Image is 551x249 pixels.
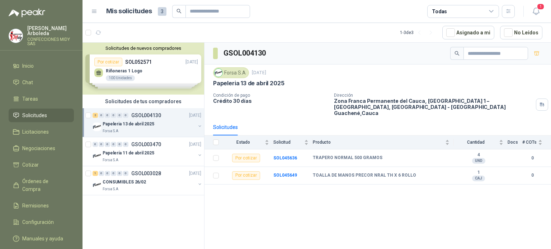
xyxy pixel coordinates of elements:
img: Company Logo [93,181,101,189]
div: Por cotizar [232,171,260,180]
span: Licitaciones [22,128,49,136]
p: Forsa S.A [103,186,118,192]
p: GSOL003470 [131,142,161,147]
span: Órdenes de Compra [22,177,67,193]
b: 0 [522,172,542,179]
p: Crédito 30 días [213,98,328,104]
a: Manuales y ayuda [9,232,74,245]
a: Tareas [9,92,74,106]
span: Configuración [22,218,54,226]
p: Forsa S.A [103,157,118,163]
a: SOL045636 [273,155,297,161]
span: # COTs [522,140,537,145]
p: Papeleria 13 de abril 2025 [213,80,284,87]
div: 1 [93,171,98,176]
div: Forsa S.A [213,67,249,78]
th: Producto [313,135,454,149]
div: 0 [117,113,122,118]
a: 0 0 0 0 0 0 GSOL003470[DATE] Company LogoPapelería 11 de abril 2025Forsa S.A [93,140,203,163]
a: Remisiones [9,199,74,212]
p: [DATE] [189,112,201,119]
div: 0 [93,142,98,147]
b: TRAPERO NORMAL 500 GRAMOS [313,155,382,161]
span: Solicitudes [22,111,47,119]
a: Órdenes de Compra [9,174,74,196]
div: 0 [123,171,128,176]
span: Remisiones [22,202,49,210]
p: CONFECCIONES MIDY SAS [27,37,74,46]
div: 0 [111,142,116,147]
th: Docs [508,135,522,149]
th: Solicitud [273,135,313,149]
span: Negociaciones [22,144,55,152]
p: Papelería 11 de abril 2025 [103,150,154,157]
a: Negociaciones [9,142,74,155]
a: Cotizar [9,158,74,172]
p: Condición de pago [213,93,328,98]
b: 0 [522,155,542,162]
div: 0 [105,113,110,118]
p: GSOL003028 [131,171,161,176]
p: Forsa S.A [103,128,118,134]
p: GSOL004130 [131,113,161,118]
span: Manuales y ayuda [22,235,63,243]
div: 0 [111,171,116,176]
p: [DATE] [189,141,201,148]
div: Todas [432,8,447,15]
div: 1 - 3 de 3 [400,27,437,38]
a: Chat [9,76,74,89]
button: Asignado a mi [442,26,494,39]
img: Company Logo [9,29,23,43]
span: Chat [22,78,33,86]
img: Company Logo [215,69,222,77]
b: 4 [454,152,503,158]
th: Cantidad [454,135,508,149]
img: Company Logo [93,152,101,160]
div: 0 [117,171,122,176]
th: Estado [223,135,273,149]
p: [DATE] [252,70,266,76]
div: Solicitudes [213,123,238,131]
div: 0 [99,171,104,176]
div: 0 [105,171,110,176]
div: 0 [123,113,128,118]
div: 2 [93,113,98,118]
a: Solicitudes [9,109,74,122]
div: Solicitudes de nuevos compradoresPor cotizarSOL052571[DATE] Riñoneras 1 Logo100 UnidadesPor cotiz... [83,43,204,95]
span: Solicitud [273,140,303,145]
div: 0 [123,142,128,147]
p: CONSUMIBLES 26/02 [103,179,146,186]
span: Inicio [22,62,34,70]
span: Cotizar [22,161,39,169]
a: Configuración [9,215,74,229]
button: 1 [529,5,542,18]
p: [PERSON_NAME] Arboleda [27,26,74,36]
div: 0 [117,142,122,147]
b: TOALLA DE MANOS PRECOR NRAL TH X 6 ROLLO [313,173,416,178]
div: 0 [105,142,110,147]
div: Solicitudes de tus compradores [83,95,204,108]
button: No Leídos [500,26,542,39]
span: Estado [223,140,263,145]
a: 2 0 0 0 0 0 GSOL004130[DATE] Company LogoPapeleria 13 de abril 2025Forsa S.A [93,111,203,134]
span: 1 [537,3,545,10]
div: Por cotizar [232,154,260,162]
h1: Mis solicitudes [106,6,152,16]
img: Company Logo [93,123,101,131]
span: search [455,51,460,56]
img: Logo peakr [9,9,45,17]
p: Zona Franca Permanente del Cauca, [GEOGRAPHIC_DATA] 1 – [GEOGRAPHIC_DATA], [GEOGRAPHIC_DATA] - [G... [334,98,533,116]
p: Dirección [334,93,533,98]
b: 1 [454,170,503,176]
a: Inicio [9,59,74,73]
div: CAJ [472,176,485,181]
h3: GSOL004130 [223,48,267,59]
div: 0 [111,113,116,118]
span: 3 [158,7,166,16]
a: Licitaciones [9,125,74,139]
button: Solicitudes de nuevos compradores [85,46,201,51]
span: search [176,9,182,14]
a: SOL045649 [273,173,297,178]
